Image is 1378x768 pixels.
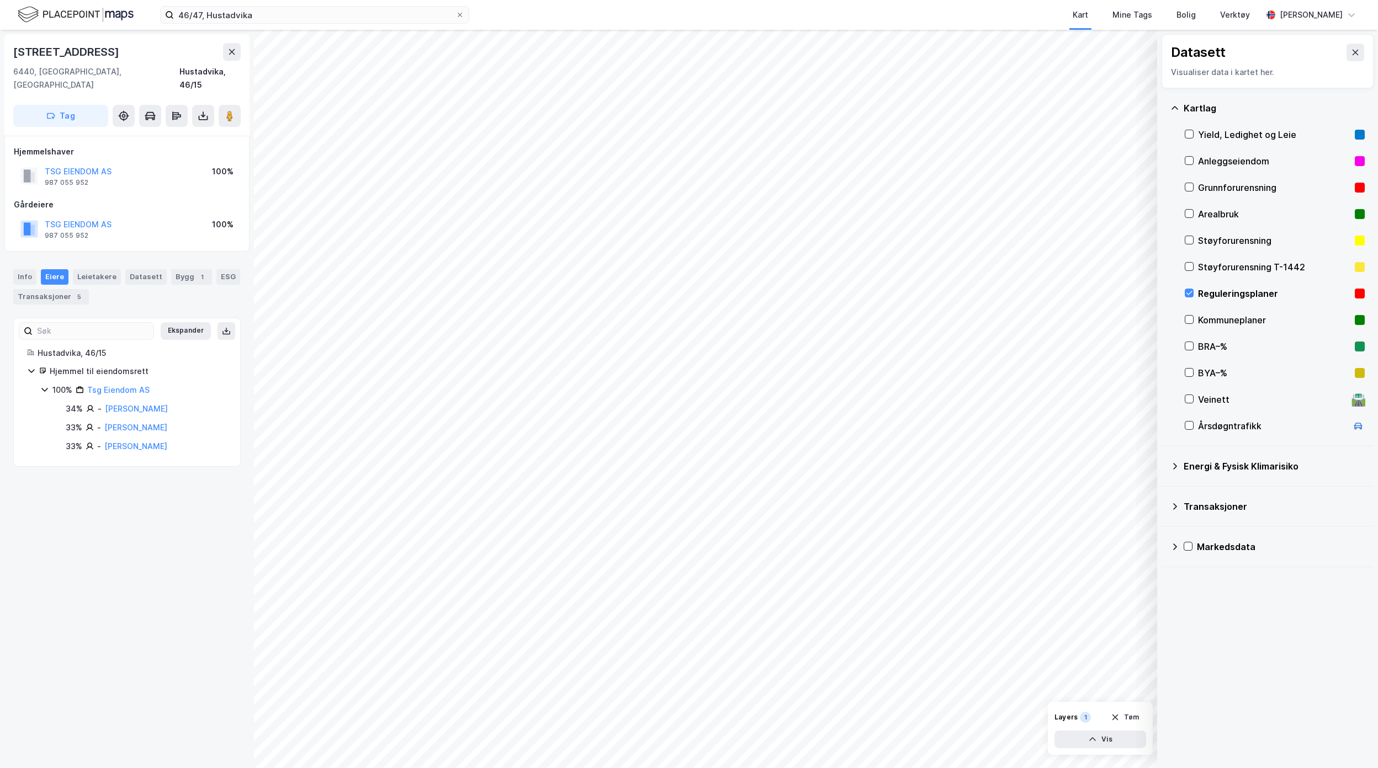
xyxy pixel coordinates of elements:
div: Kontrollprogram for chat [1323,715,1378,768]
div: Reguleringsplaner [1198,287,1350,300]
div: Bolig [1176,8,1196,22]
div: Transaksjoner [13,289,89,305]
div: 34% [66,402,83,415]
div: Yield, Ledighet og Leie [1198,128,1350,141]
button: Tøm [1104,708,1146,726]
iframe: Chat Widget [1323,715,1378,768]
div: - [97,440,101,453]
button: Vis [1054,730,1146,748]
div: BRA–% [1198,340,1350,353]
div: Arealbruk [1198,207,1350,221]
div: - [97,421,101,434]
div: Anleggseiendom [1198,154,1350,168]
div: Visualiser data i kartet her. [1171,66,1364,79]
div: Kartlag [1184,102,1365,115]
div: 100% [212,218,234,231]
div: 5 [73,291,84,302]
div: Mine Tags [1112,8,1152,22]
div: Gårdeiere [14,198,240,211]
div: Hustadvika, 46/15 [38,346,227,360]
div: Hustadvika, 46/15 [179,65,241,92]
div: BYA–% [1198,366,1350,380]
a: [PERSON_NAME] [104,423,167,432]
div: Energi & Fysisk Klimarisiko [1184,460,1365,473]
div: [PERSON_NAME] [1280,8,1343,22]
div: Datasett [125,269,167,285]
div: Layers [1054,713,1078,722]
a: [PERSON_NAME] [105,404,168,413]
div: Kart [1073,8,1088,22]
div: Hjemmelshaver [14,145,240,158]
div: Markedsdata [1197,540,1365,553]
input: Søk [33,323,153,339]
div: [STREET_ADDRESS] [13,43,121,61]
div: Verktøy [1220,8,1250,22]
div: Eiere [41,269,68,285]
button: Tag [13,105,108,127]
div: Kommuneplaner [1198,313,1350,327]
div: Info [13,269,36,285]
div: Veinett [1198,393,1347,406]
div: Transaksjoner [1184,500,1365,513]
div: Hjemmel til eiendomsrett [50,365,227,378]
div: Datasett [1171,44,1226,61]
div: 🛣️ [1351,392,1366,407]
button: Ekspander [161,322,211,340]
div: 33% [66,440,82,453]
div: 100% [212,165,234,178]
div: 1 [197,271,208,282]
div: Støyforurensning [1198,234,1350,247]
a: [PERSON_NAME] [104,441,167,451]
div: 1 [1080,712,1091,723]
div: 33% [66,421,82,434]
div: Grunnforurensning [1198,181,1350,194]
a: Tsg Eiendom AS [87,385,150,394]
div: Leietakere [73,269,121,285]
div: 6440, [GEOGRAPHIC_DATA], [GEOGRAPHIC_DATA] [13,65,179,92]
div: 100% [52,383,72,397]
div: 987 055 952 [45,178,88,187]
div: Årsdøgntrafikk [1198,419,1347,433]
div: 987 055 952 [45,231,88,240]
input: Søk på adresse, matrikkel, gårdeiere, leietakere eller personer [174,7,455,23]
div: Støyforurensning T-1442 [1198,260,1350,274]
div: Bygg [171,269,212,285]
div: - [98,402,102,415]
div: ESG [216,269,240,285]
img: logo.f888ab2527a4732fd821a326f86c7f29.svg [18,5,134,24]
